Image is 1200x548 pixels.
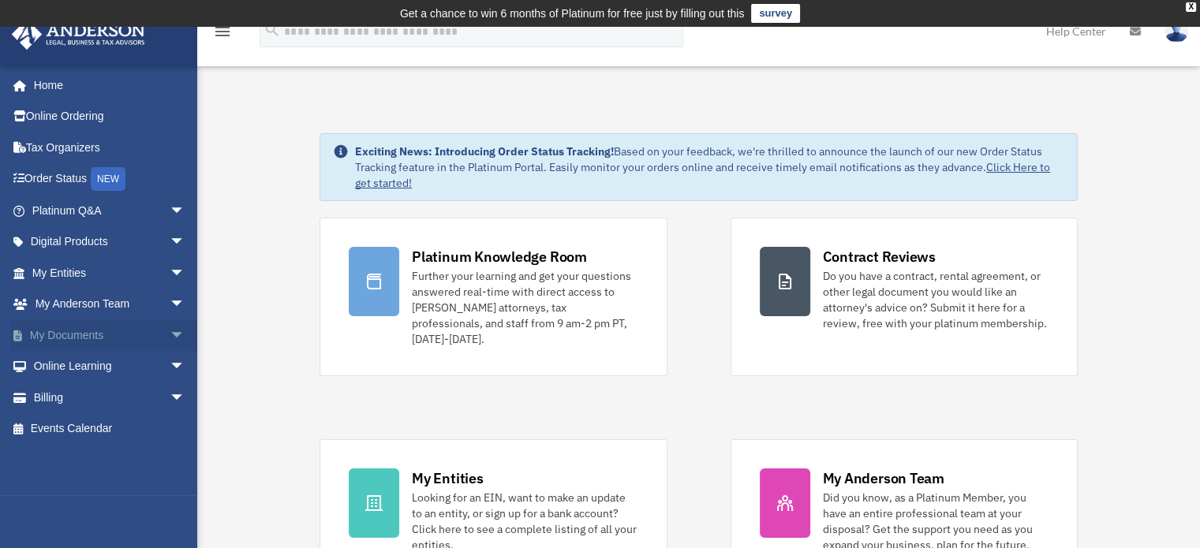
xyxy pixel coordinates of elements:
span: arrow_drop_down [170,351,201,383]
span: arrow_drop_down [170,289,201,321]
div: Based on your feedback, we're thrilled to announce the launch of our new Order Status Tracking fe... [355,144,1064,191]
a: Events Calendar [11,413,209,445]
i: search [264,21,281,39]
span: arrow_drop_down [170,226,201,259]
div: My Anderson Team [823,468,944,488]
img: User Pic [1164,20,1188,43]
a: My Entitiesarrow_drop_down [11,257,209,289]
a: Platinum Q&Aarrow_drop_down [11,195,209,226]
a: Order StatusNEW [11,163,209,196]
a: Online Learningarrow_drop_down [11,351,209,382]
i: menu [213,22,232,41]
a: Digital Productsarrow_drop_down [11,226,209,258]
a: Tax Organizers [11,132,209,163]
a: Click Here to get started! [355,160,1050,190]
a: Contract Reviews Do you have a contract, rental agreement, or other legal document you would like... [731,218,1078,376]
div: Do you have a contract, rental agreement, or other legal document you would like an attorney's ad... [823,268,1049,331]
a: Home [11,69,201,101]
div: Platinum Knowledge Room [412,247,587,267]
div: My Entities [412,468,483,488]
span: arrow_drop_down [170,195,201,227]
div: Get a chance to win 6 months of Platinum for free just by filling out this [400,4,745,23]
span: arrow_drop_down [170,382,201,414]
span: arrow_drop_down [170,257,201,289]
a: survey [751,4,800,23]
div: Further your learning and get your questions answered real-time with direct access to [PERSON_NAM... [412,268,637,347]
strong: Exciting News: Introducing Order Status Tracking! [355,144,614,158]
a: Platinum Knowledge Room Further your learning and get your questions answered real-time with dire... [320,218,667,376]
div: close [1186,2,1196,12]
img: Anderson Advisors Platinum Portal [7,19,150,50]
a: My Documentsarrow_drop_down [11,319,209,351]
a: Billingarrow_drop_down [11,382,209,413]
div: NEW [91,167,125,191]
a: Online Ordering [11,101,209,132]
span: arrow_drop_down [170,319,201,352]
a: menu [213,28,232,41]
a: My Anderson Teamarrow_drop_down [11,289,209,320]
div: Contract Reviews [823,247,936,267]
